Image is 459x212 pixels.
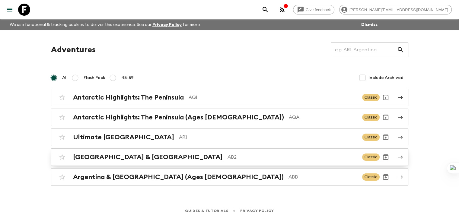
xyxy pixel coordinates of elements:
[189,94,357,101] p: AQ1
[380,91,392,103] button: Archive
[51,109,408,126] a: Antarctic Highlights: The Peninsula (Ages [DEMOGRAPHIC_DATA])AQAClassicArchive
[51,44,96,56] h1: Adventures
[331,41,397,58] input: e.g. AR1, Argentina
[380,151,392,163] button: Archive
[51,168,408,186] a: Argentina & [GEOGRAPHIC_DATA] (Ages [DEMOGRAPHIC_DATA])ABBClassicArchive
[259,4,271,16] button: search adventures
[339,5,452,14] div: [PERSON_NAME][EMAIL_ADDRESS][DOMAIN_NAME]
[293,5,334,14] a: Give feedback
[380,131,392,143] button: Archive
[73,93,184,101] h2: Antarctic Highlights: The Peninsula
[380,111,392,123] button: Archive
[73,173,284,181] h2: Argentina & [GEOGRAPHIC_DATA] (Ages [DEMOGRAPHIC_DATA])
[152,23,182,27] a: Privacy Policy
[362,173,380,181] span: Classic
[362,114,380,121] span: Classic
[51,148,408,166] a: [GEOGRAPHIC_DATA] & [GEOGRAPHIC_DATA]AB2ClassicArchive
[228,153,357,161] p: AB2
[368,75,403,81] span: Include Archived
[4,4,16,16] button: menu
[288,173,357,181] p: ABB
[179,134,357,141] p: AR1
[289,114,357,121] p: AQA
[121,75,134,81] span: 45-59
[346,8,451,12] span: [PERSON_NAME][EMAIL_ADDRESS][DOMAIN_NAME]
[362,134,380,141] span: Classic
[362,153,380,161] span: Classic
[51,128,408,146] a: Ultimate [GEOGRAPHIC_DATA]AR1ClassicArchive
[362,94,380,101] span: Classic
[84,75,105,81] span: Flash Pack
[51,89,408,106] a: Antarctic Highlights: The PeninsulaAQ1ClassicArchive
[360,21,379,29] button: Dismiss
[380,171,392,183] button: Archive
[302,8,334,12] span: Give feedback
[73,113,284,121] h2: Antarctic Highlights: The Peninsula (Ages [DEMOGRAPHIC_DATA])
[73,153,223,161] h2: [GEOGRAPHIC_DATA] & [GEOGRAPHIC_DATA]
[73,133,174,141] h2: Ultimate [GEOGRAPHIC_DATA]
[7,19,203,30] p: We use functional & tracking cookies to deliver this experience. See our for more.
[62,75,68,81] span: All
